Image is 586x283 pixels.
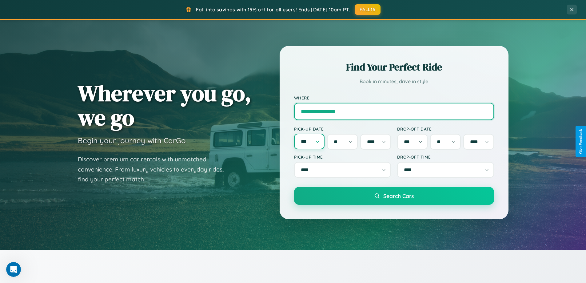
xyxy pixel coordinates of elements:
[355,4,381,15] button: FALL15
[78,81,251,130] h1: Wherever you go, we go
[294,60,494,74] h2: Find Your Perfect Ride
[78,154,232,184] p: Discover premium car rentals with unmatched convenience. From luxury vehicles to everyday rides, ...
[294,95,494,100] label: Where
[6,262,21,277] iframe: Intercom live chat
[294,187,494,205] button: Search Cars
[397,154,494,160] label: Drop-off Time
[78,136,186,145] h3: Begin your journey with CarGo
[397,126,494,131] label: Drop-off Date
[579,129,583,154] div: Give Feedback
[294,126,391,131] label: Pick-up Date
[196,6,350,13] span: Fall into savings with 15% off for all users! Ends [DATE] 10am PT.
[383,192,414,199] span: Search Cars
[294,77,494,86] p: Book in minutes, drive in style
[294,154,391,160] label: Pick-up Time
